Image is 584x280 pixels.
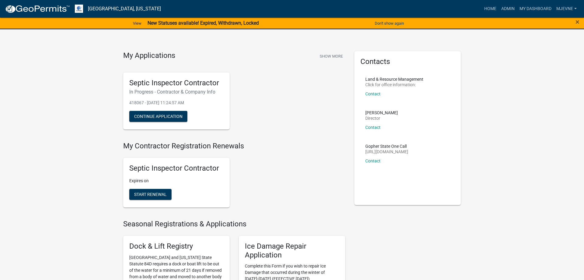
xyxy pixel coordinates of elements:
a: Contact [365,91,381,96]
a: My Dashboard [517,3,554,15]
button: Don't show again [372,18,406,28]
a: Admin [499,3,517,15]
button: Show More [317,51,345,61]
button: Start Renewal [129,189,172,200]
a: Contact [365,125,381,130]
h5: Septic Inspector Contractor [129,79,224,87]
p: Director [365,116,398,120]
h5: Septic Inspector Contractor [129,164,224,173]
p: Gopher State One Call [365,144,408,148]
h5: Contacts [360,57,455,66]
h4: Seasonal Registrations & Applications [123,220,345,229]
wm-registration-list-section: My Contractor Registration Renewals [123,142,345,212]
p: Click for office information: [365,83,423,87]
h5: Dock & Lift Registry [129,242,224,251]
button: Continue Application [129,111,187,122]
h5: Ice Damage Repair Application [245,242,339,260]
h4: My Applications [123,51,175,60]
p: 418067 - [DATE] 11:24:57 AM [129,100,224,106]
a: Home [482,3,499,15]
p: Land & Resource Management [365,77,423,81]
p: Expires on [129,178,224,184]
a: [GEOGRAPHIC_DATA], [US_STATE] [88,4,161,14]
a: MJevne [554,3,579,15]
p: [URL][DOMAIN_NAME] [365,150,408,154]
h6: In Progress - Contractor & Company Info [129,89,224,95]
span: × [575,18,579,26]
span: Start Renewal [134,192,167,197]
strong: New Statuses available! Expired, Withdrawn, Locked [148,20,259,26]
button: Close [575,18,579,26]
a: Contact [365,158,381,163]
h4: My Contractor Registration Renewals [123,142,345,151]
p: [PERSON_NAME] [365,111,398,115]
a: View [130,18,144,28]
img: Otter Tail County, Minnesota [75,5,83,13]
